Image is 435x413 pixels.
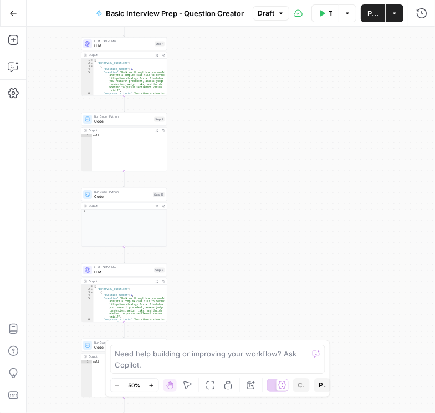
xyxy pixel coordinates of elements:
[81,285,94,288] div: 1
[90,65,94,68] span: Toggle code folding, rows 3 through 7
[319,380,326,390] span: Paste
[89,53,152,58] div: Output
[94,43,152,49] span: LLM
[153,192,165,197] div: Step 15
[81,263,167,322] div: LLM · GPT-5 MiniLLMStep 8Output{ "interview_questions":[ { "question_number":1, "question":"Walk ...
[253,6,289,21] button: Draft
[90,62,94,65] span: Toggle code folding, rows 2 through 13
[94,269,152,275] span: LLM
[81,210,167,213] div: 3
[154,268,165,273] div: Step 8
[90,285,94,288] span: Toggle code folding, rows 1 through 29
[89,4,250,22] button: Basic Interview Prep - Question Creator
[94,194,151,200] span: Code
[124,171,125,187] g: Edge from step_2 to step_15
[81,59,94,62] div: 1
[90,59,94,62] span: Toggle code folding, rows 1 through 14
[106,8,244,19] span: Basic Interview Prep - Question Creator
[124,96,125,112] g: Edge from step_1 to step_2
[124,21,125,37] g: Edge from start to step_1
[81,68,94,72] div: 4
[258,8,274,18] span: Draft
[81,62,94,65] div: 2
[94,190,151,195] span: Run Code · Python
[81,71,94,93] div: 5
[81,319,94,383] div: 6
[94,119,152,124] span: Code
[314,378,331,392] button: Paste
[81,294,94,298] div: 4
[124,247,125,263] g: Edge from step_15 to step_8
[81,65,94,68] div: 3
[89,129,152,133] div: Output
[154,117,165,122] div: Step 2
[94,39,152,44] span: LLM · GPT-5 Mini
[361,4,385,22] button: Publish
[89,355,152,359] div: Output
[367,8,378,19] span: Publish
[81,188,167,247] div: Run Code · PythonCodeStep 15Output3
[81,360,92,364] div: 1
[81,339,167,397] div: Run Code · PythonCodeStep 11Outputnull
[89,279,152,284] div: Output
[94,341,151,345] span: Run Code · Python
[81,37,167,96] div: LLM · GPT-5 MiniLLMStep 1Output{ "interview_questions":[ { "question_number":1, "question":"Walk ...
[128,381,140,390] span: 50%
[311,4,339,22] button: Test Workflow
[94,115,152,119] span: Run Code · Python
[298,380,305,390] span: Copy
[81,288,94,292] div: 2
[329,8,332,19] span: Test Workflow
[94,266,152,270] span: LLM · GPT-5 Mini
[90,291,94,294] span: Toggle code folding, rows 3 through 7
[90,288,94,292] span: Toggle code folding, rows 2 through 28
[81,291,94,294] div: 3
[94,345,151,350] span: Code
[89,204,152,208] div: Output
[124,322,125,338] g: Edge from step_8 to step_11
[81,93,94,157] div: 6
[293,378,310,392] button: Copy
[81,297,94,319] div: 5
[155,42,165,47] div: Step 1
[81,113,167,171] div: Run Code · PythonCodeStep 2Outputnull
[81,134,92,137] div: 1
